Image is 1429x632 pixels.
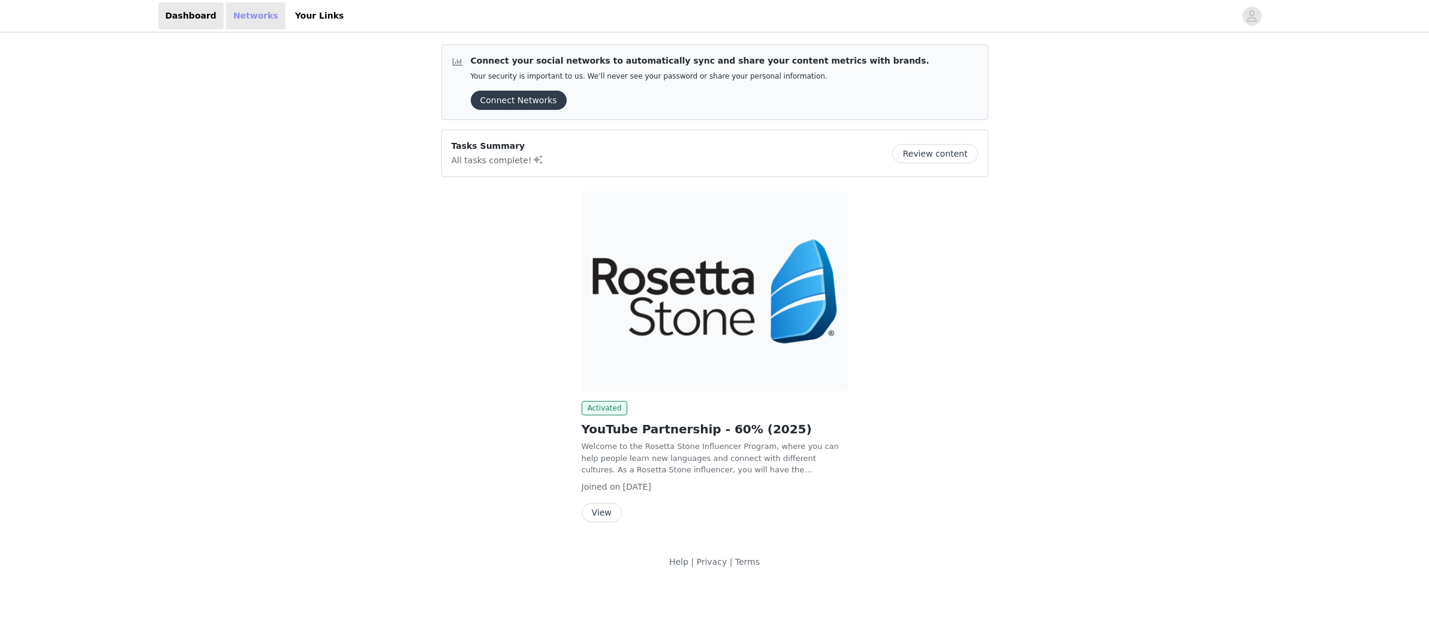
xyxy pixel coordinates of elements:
[452,140,544,152] p: Tasks Summary
[691,557,694,567] span: |
[730,557,733,567] span: |
[158,2,224,29] a: Dashboard
[696,557,727,567] a: Privacy
[288,2,351,29] a: Your Links
[226,2,285,29] a: Networks
[471,72,929,81] p: Your security is important to us. We’ll never see your password or share your personal information.
[582,508,622,517] a: View
[669,557,688,567] a: Help
[892,144,977,163] button: Review content
[623,482,651,492] span: [DATE]
[582,482,621,492] span: Joined on
[452,152,544,167] p: All tasks complete!
[471,91,567,110] button: Connect Networks
[582,401,628,415] span: Activated
[1246,7,1257,26] div: avatar
[582,441,848,476] p: Welcome to the Rosetta Stone Influencer Program, where you can help people learn new languages an...
[582,503,622,522] button: View
[582,191,848,391] img: IXL Learning (HQ)
[471,55,929,67] p: Connect your social networks to automatically sync and share your content metrics with brands.
[582,420,848,438] h2: YouTube Partnership - 60% (2025)
[735,557,760,567] a: Terms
